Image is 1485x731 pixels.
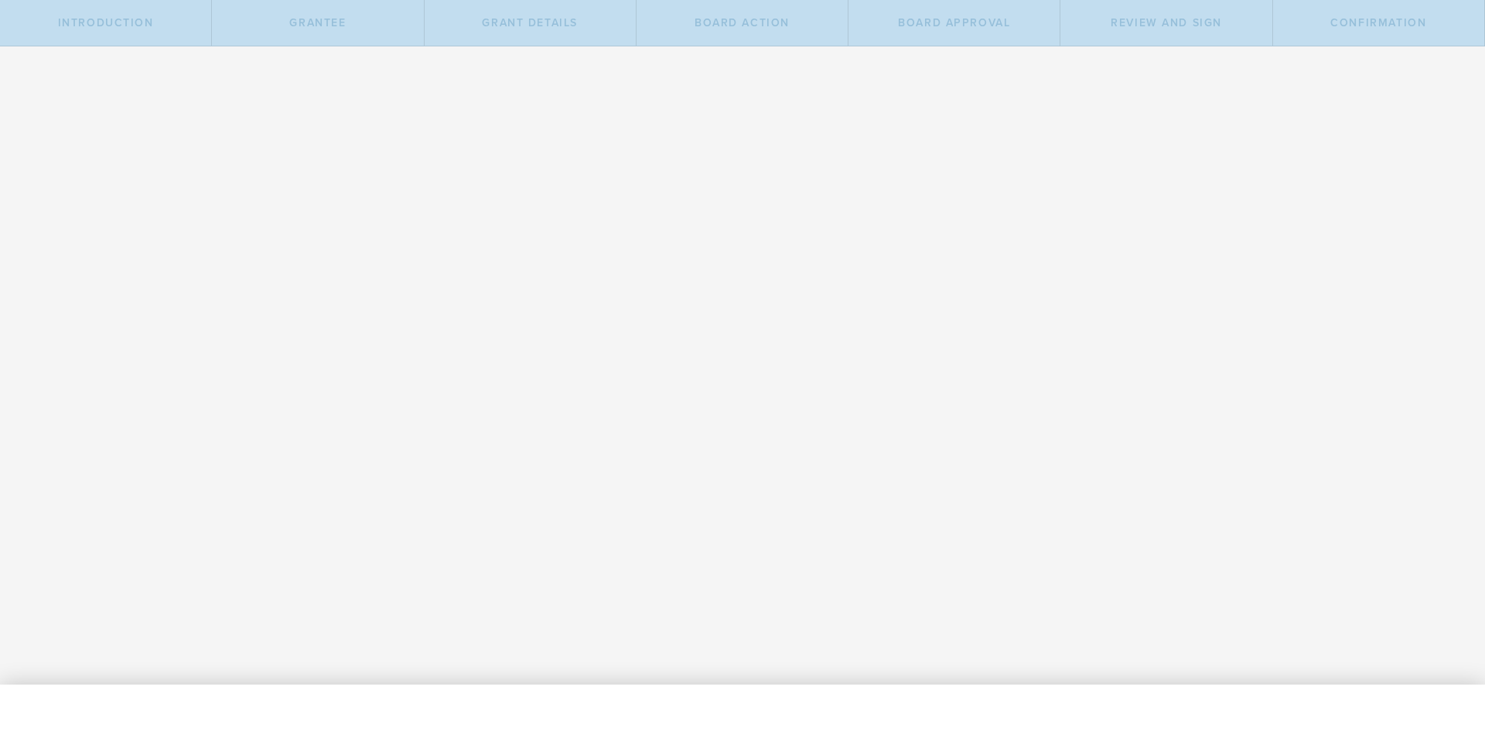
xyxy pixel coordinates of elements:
span: Grantee [289,16,346,29]
span: Introduction [58,16,154,29]
span: Board Action [695,16,790,29]
span: Confirmation [1330,16,1426,29]
span: Grant Details [482,16,578,29]
span: Board Approval [898,16,1010,29]
span: Review and Sign [1111,16,1222,29]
